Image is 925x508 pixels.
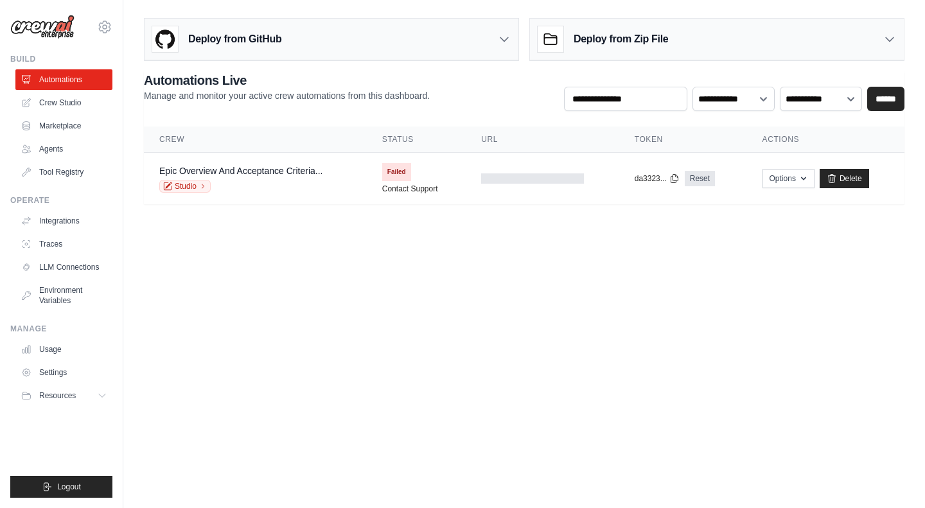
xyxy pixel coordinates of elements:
[15,139,112,159] a: Agents
[685,171,715,186] a: Reset
[10,15,75,39] img: Logo
[466,127,619,153] th: URL
[188,31,281,47] h3: Deploy from GitHub
[574,31,668,47] h3: Deploy from Zip File
[10,476,112,498] button: Logout
[382,163,411,181] span: Failed
[15,280,112,311] a: Environment Variables
[144,71,430,89] h2: Automations Live
[15,257,112,277] a: LLM Connections
[39,390,76,401] span: Resources
[15,116,112,136] a: Marketplace
[762,169,815,188] button: Options
[159,180,211,193] a: Studio
[820,169,869,188] a: Delete
[144,127,367,153] th: Crew
[619,127,747,153] th: Token
[635,173,680,184] button: da3323...
[152,26,178,52] img: GitHub Logo
[144,89,430,102] p: Manage and monitor your active crew automations from this dashboard.
[747,127,904,153] th: Actions
[15,339,112,360] a: Usage
[382,184,438,194] a: Contact Support
[15,211,112,231] a: Integrations
[15,362,112,383] a: Settings
[15,92,112,113] a: Crew Studio
[10,54,112,64] div: Build
[367,127,466,153] th: Status
[15,162,112,182] a: Tool Registry
[57,482,81,492] span: Logout
[10,324,112,334] div: Manage
[15,69,112,90] a: Automations
[15,385,112,406] button: Resources
[159,166,322,176] a: Epic Overview And Acceptance Criteria...
[10,195,112,206] div: Operate
[15,234,112,254] a: Traces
